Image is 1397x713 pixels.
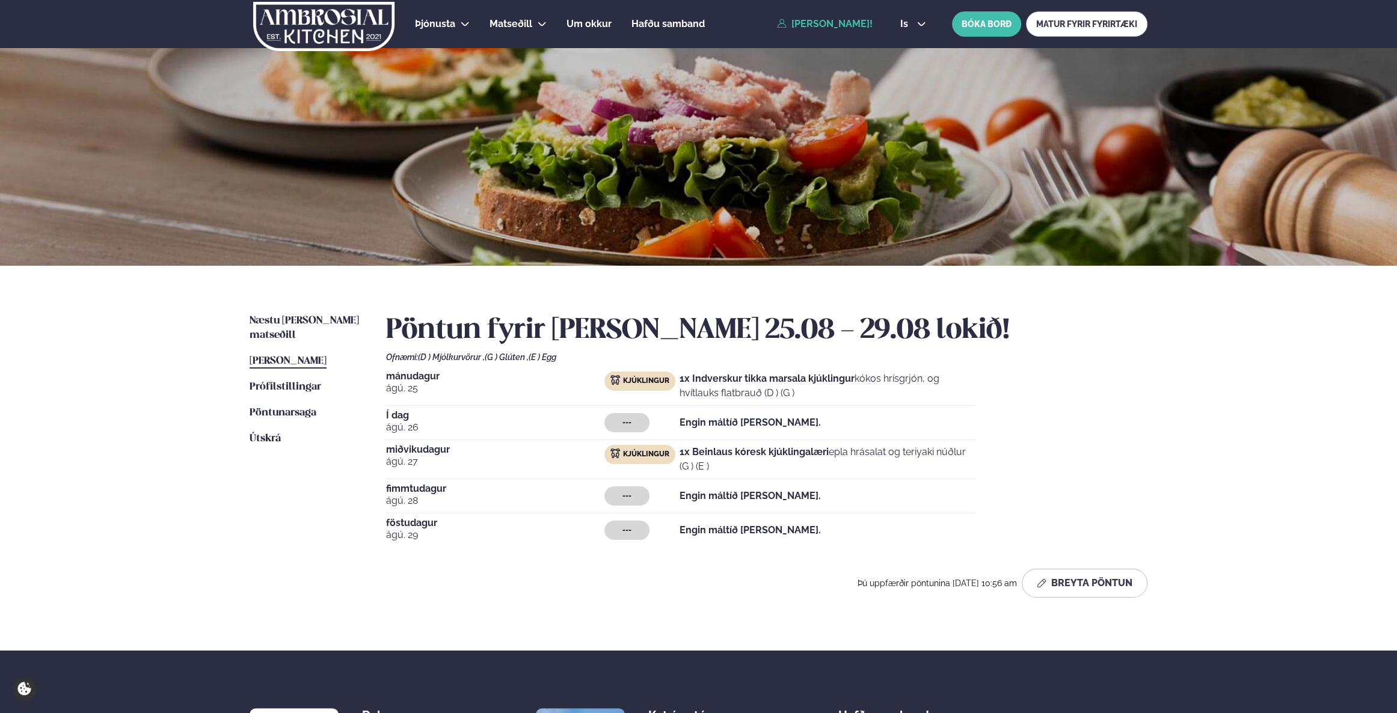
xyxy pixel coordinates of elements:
[680,524,821,536] strong: Engin máltíð [PERSON_NAME].
[1022,569,1147,598] button: Breyta Pöntun
[680,373,855,384] strong: 1x Indverskur tikka marsala kjúklingur
[386,411,604,420] span: Í dag
[250,406,316,420] a: Pöntunarsaga
[250,382,321,392] span: Prófílstillingar
[250,314,362,343] a: Næstu [PERSON_NAME] matseðill
[386,420,604,435] span: ágú. 26
[891,19,936,29] button: is
[386,381,604,396] span: ágú. 25
[566,17,612,31] a: Um okkur
[386,454,604,469] span: ágú. 27
[622,525,631,535] span: ---
[490,17,532,31] a: Matseðill
[623,376,669,386] span: Kjúklingur
[386,352,1147,362] div: Ofnæmi:
[250,356,327,366] span: [PERSON_NAME]
[250,432,281,446] a: Útskrá
[680,372,975,400] p: kókos hrísgrjón, og hvítlauks flatbrauð (D ) (G )
[415,18,455,29] span: Þjónusta
[622,418,631,427] span: ---
[680,445,975,474] p: epla hrásalat og teriyaki núðlur (G ) (E )
[490,18,532,29] span: Matseðill
[1026,11,1147,37] a: MATUR FYRIR FYRIRTÆKI
[250,354,327,369] a: [PERSON_NAME]
[680,446,829,457] strong: 1x Beinlaus kóresk kjúklingalæri
[386,528,604,542] span: ágú. 29
[250,433,281,444] span: Útskrá
[250,380,321,394] a: Prófílstillingar
[623,450,669,459] span: Kjúklingur
[631,17,705,31] a: Hafðu samband
[680,490,821,501] strong: Engin máltíð [PERSON_NAME].
[250,316,359,340] span: Næstu [PERSON_NAME] matseðill
[631,18,705,29] span: Hafðu samband
[386,518,604,528] span: föstudagur
[858,578,1017,588] span: Þú uppfærðir pöntunina [DATE] 10:56 am
[485,352,529,362] span: (G ) Glúten ,
[386,484,604,494] span: fimmtudagur
[418,352,485,362] span: (D ) Mjólkurvörur ,
[415,17,455,31] a: Þjónusta
[952,11,1021,37] button: BÓKA BORÐ
[680,417,821,428] strong: Engin máltíð [PERSON_NAME].
[386,494,604,508] span: ágú. 28
[566,18,612,29] span: Um okkur
[622,491,631,501] span: ---
[12,676,37,701] a: Cookie settings
[529,352,556,362] span: (E ) Egg
[900,19,912,29] span: is
[386,372,604,381] span: mánudagur
[386,445,604,454] span: miðvikudagur
[250,408,316,418] span: Pöntunarsaga
[610,448,620,458] img: chicken.svg
[777,19,873,29] a: [PERSON_NAME]!
[386,314,1147,347] h2: Pöntun fyrir [PERSON_NAME] 25.08 - 29.08 lokið!
[252,2,396,51] img: logo
[610,375,620,385] img: chicken.svg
